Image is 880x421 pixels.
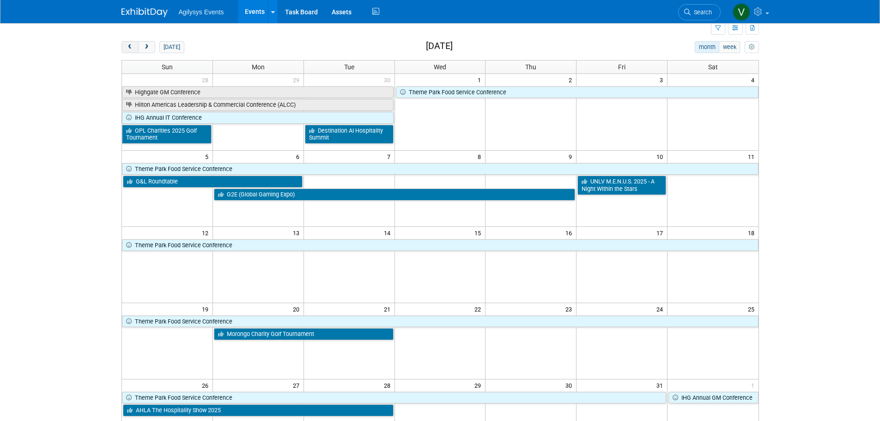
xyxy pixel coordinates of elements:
[577,176,666,195] a: UNLV M.E.N.U.S. 2025 - A Night Within the Stars
[747,151,759,162] span: 11
[344,63,354,71] span: Tue
[434,63,446,71] span: Wed
[733,3,750,21] img: Vaitiare Munoz
[719,41,740,53] button: week
[747,227,759,238] span: 18
[691,9,712,16] span: Search
[201,379,212,391] span: 26
[477,151,485,162] span: 8
[292,379,303,391] span: 27
[659,74,667,85] span: 3
[162,63,173,71] span: Sun
[668,392,758,404] a: IHG Annual GM Conference
[122,163,759,175] a: Theme Park Food Service Conference
[204,151,212,162] span: 5
[201,303,212,315] span: 19
[473,379,485,391] span: 29
[292,74,303,85] span: 29
[568,74,576,85] span: 2
[122,392,667,404] a: Theme Park Food Service Conference
[678,4,721,20] a: Search
[121,8,168,17] img: ExhibitDay
[655,379,667,391] span: 31
[305,125,394,144] a: Destination AI Hospitality Summit
[123,404,394,416] a: AHLA The Hospitality Show 2025
[122,99,394,111] a: Hilton Americas Leadership & Commercial Conference (ALCC)
[655,227,667,238] span: 17
[383,74,394,85] span: 30
[122,112,394,124] a: IHG Annual IT Conference
[123,176,303,188] a: G&L Roundtable
[122,86,394,98] a: Highgate GM Conference
[201,74,212,85] span: 28
[745,41,759,53] button: myCustomButton
[525,63,536,71] span: Thu
[383,227,394,238] span: 14
[473,303,485,315] span: 22
[564,379,576,391] span: 30
[292,227,303,238] span: 13
[655,151,667,162] span: 10
[473,227,485,238] span: 15
[295,151,303,162] span: 6
[749,44,755,50] i: Personalize Calendar
[564,227,576,238] span: 16
[750,74,759,85] span: 4
[292,303,303,315] span: 20
[201,227,212,238] span: 12
[396,86,759,98] a: Theme Park Food Service Conference
[426,41,453,51] h2: [DATE]
[383,379,394,391] span: 28
[477,74,485,85] span: 1
[655,303,667,315] span: 24
[179,8,224,16] span: Agilysys Events
[252,63,265,71] span: Mon
[138,41,155,53] button: next
[214,328,394,340] a: Morongo Charity Golf Tournament
[121,41,139,53] button: prev
[122,239,759,251] a: Theme Park Food Service Conference
[159,41,184,53] button: [DATE]
[618,63,625,71] span: Fri
[750,379,759,391] span: 1
[747,303,759,315] span: 25
[214,189,575,201] a: G2E (Global Gaming Expo)
[564,303,576,315] span: 23
[122,125,212,144] a: OPL Charities 2025 Golf Tournament
[708,63,718,71] span: Sat
[568,151,576,162] span: 9
[122,316,759,328] a: Theme Park Food Service Conference
[386,151,394,162] span: 7
[695,41,719,53] button: month
[383,303,394,315] span: 21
